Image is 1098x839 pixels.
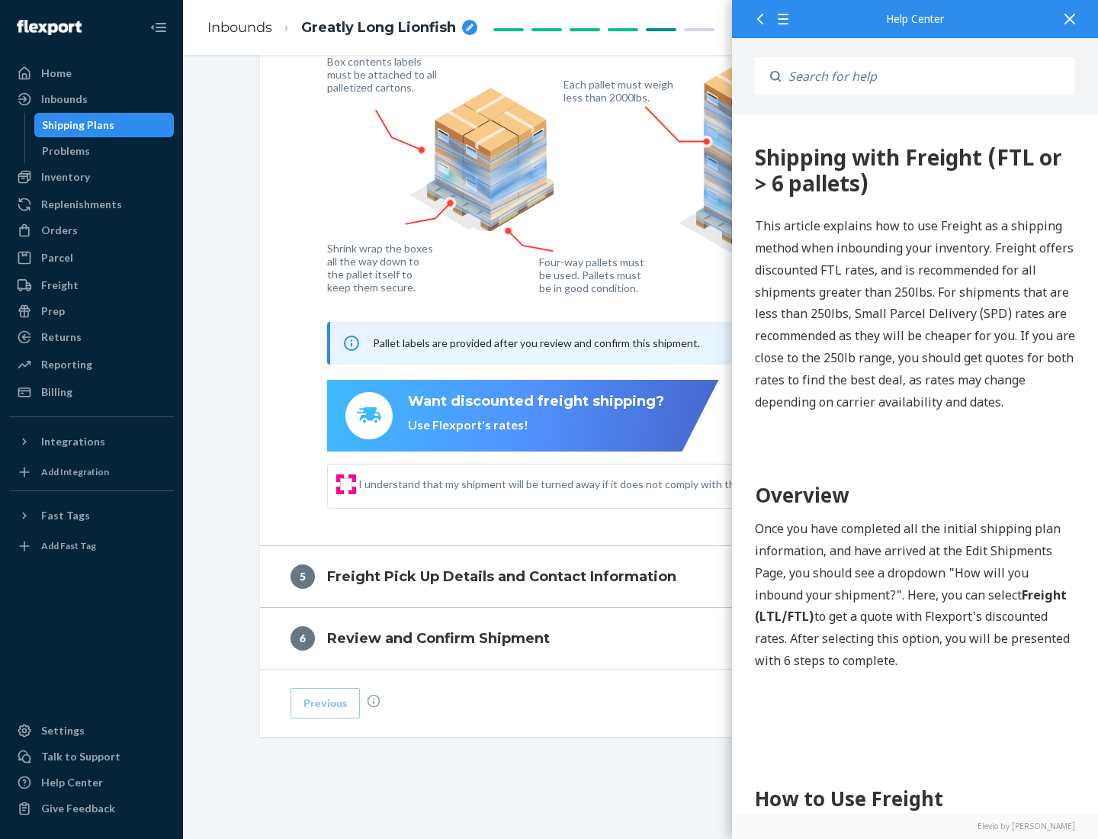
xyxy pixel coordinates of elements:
[9,246,174,270] a: Parcel
[327,55,441,94] figcaption: Box contents labels must be attached to all palletized cartons.
[41,329,82,345] div: Returns
[41,539,96,552] div: Add Fast Tag
[41,384,72,400] div: Billing
[41,92,88,107] div: Inbounds
[755,14,1075,24] div: Help Center
[755,821,1075,831] a: Elevio by [PERSON_NAME]
[34,113,175,137] a: Shipping Plans
[358,477,942,492] span: I understand that my shipment will be turned away if it does not comply with the above guidelines.
[539,256,645,294] figcaption: Four-way pallets must be used. Pallets must be in good condition.
[291,688,360,718] button: Previous
[563,78,677,104] figcaption: Each pallet must weigh less than 2000lbs.
[9,325,174,349] a: Returns
[408,416,664,434] div: Use Flexport's rates!
[34,139,175,163] a: Problems
[41,304,65,319] div: Prep
[23,31,343,82] div: 360 Shipping with Freight (FTL or > 6 pallets)
[9,770,174,795] a: Help Center
[9,87,174,111] a: Inbounds
[23,715,343,742] h2: Step 1: Boxes and Labels
[327,242,436,294] figcaption: Shrink wrap the boxes all the way down to the pallet itself to keep them secure.
[373,336,700,349] span: Pallet labels are provided after you review and confirm this shipment.
[260,546,1023,607] button: 5Freight Pick Up Details and Contact Information
[9,534,174,558] a: Add Fast Tag
[23,670,343,699] h1: How to Use Freight
[9,218,174,243] a: Orders
[41,278,79,293] div: Freight
[327,628,550,648] h4: Review and Confirm Shipment
[781,57,1075,95] input: Search
[291,564,315,589] div: 5
[9,165,174,189] a: Inventory
[41,723,85,738] div: Settings
[23,403,343,558] p: Once you have completed all the initial shipping plan information, and have arrived at the Edit S...
[23,366,343,396] h1: Overview
[41,66,72,81] div: Home
[9,796,174,821] button: Give Feedback
[9,429,174,454] button: Integrations
[41,434,105,449] div: Integrations
[41,250,73,265] div: Parcel
[9,503,174,528] button: Fast Tags
[340,478,352,490] input: I understand that my shipment will be turned away if it does not comply with the above guidelines.
[42,143,90,159] div: Problems
[23,101,343,298] p: This article explains how to use Freight as a shipping method when inbounding your inventory. Fre...
[301,18,456,38] span: Greatly Long Lionfish
[9,460,174,484] a: Add Integration
[9,192,174,217] a: Replenishments
[41,357,92,372] div: Reporting
[143,12,174,43] button: Close Navigation
[9,718,174,743] a: Settings
[41,801,115,816] div: Give Feedback
[17,20,82,35] img: Flexport logo
[327,567,676,587] h4: Freight Pick Up Details and Contact Information
[41,197,122,212] div: Replenishments
[9,273,174,297] a: Freight
[41,465,109,478] div: Add Integration
[42,117,114,133] div: Shipping Plans
[207,19,272,36] a: Inbounds
[9,380,174,404] a: Billing
[260,608,1023,669] button: 6Review and Confirm Shipment
[9,61,174,85] a: Home
[41,775,103,790] div: Help Center
[41,169,90,185] div: Inventory
[408,392,664,412] div: Want discounted freight shipping?
[41,508,90,523] div: Fast Tags
[41,749,120,764] div: Talk to Support
[9,744,174,769] a: Talk to Support
[9,352,174,377] a: Reporting
[41,223,78,238] div: Orders
[291,626,315,651] div: 6
[9,299,174,323] a: Prep
[195,5,490,50] ol: breadcrumbs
